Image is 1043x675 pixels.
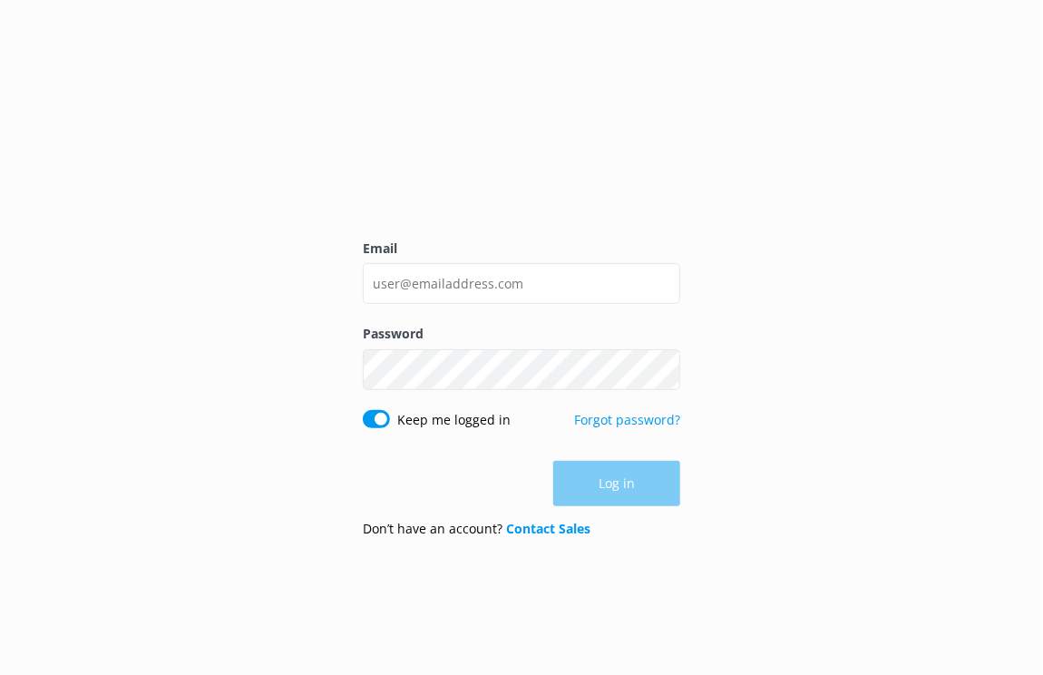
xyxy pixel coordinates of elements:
[363,263,680,304] input: user@emailaddress.com
[506,520,590,537] a: Contact Sales
[574,411,680,428] a: Forgot password?
[363,519,590,539] p: Don’t have an account?
[363,324,680,344] label: Password
[397,410,511,430] label: Keep me logged in
[644,351,680,387] button: Show password
[363,239,680,259] label: Email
